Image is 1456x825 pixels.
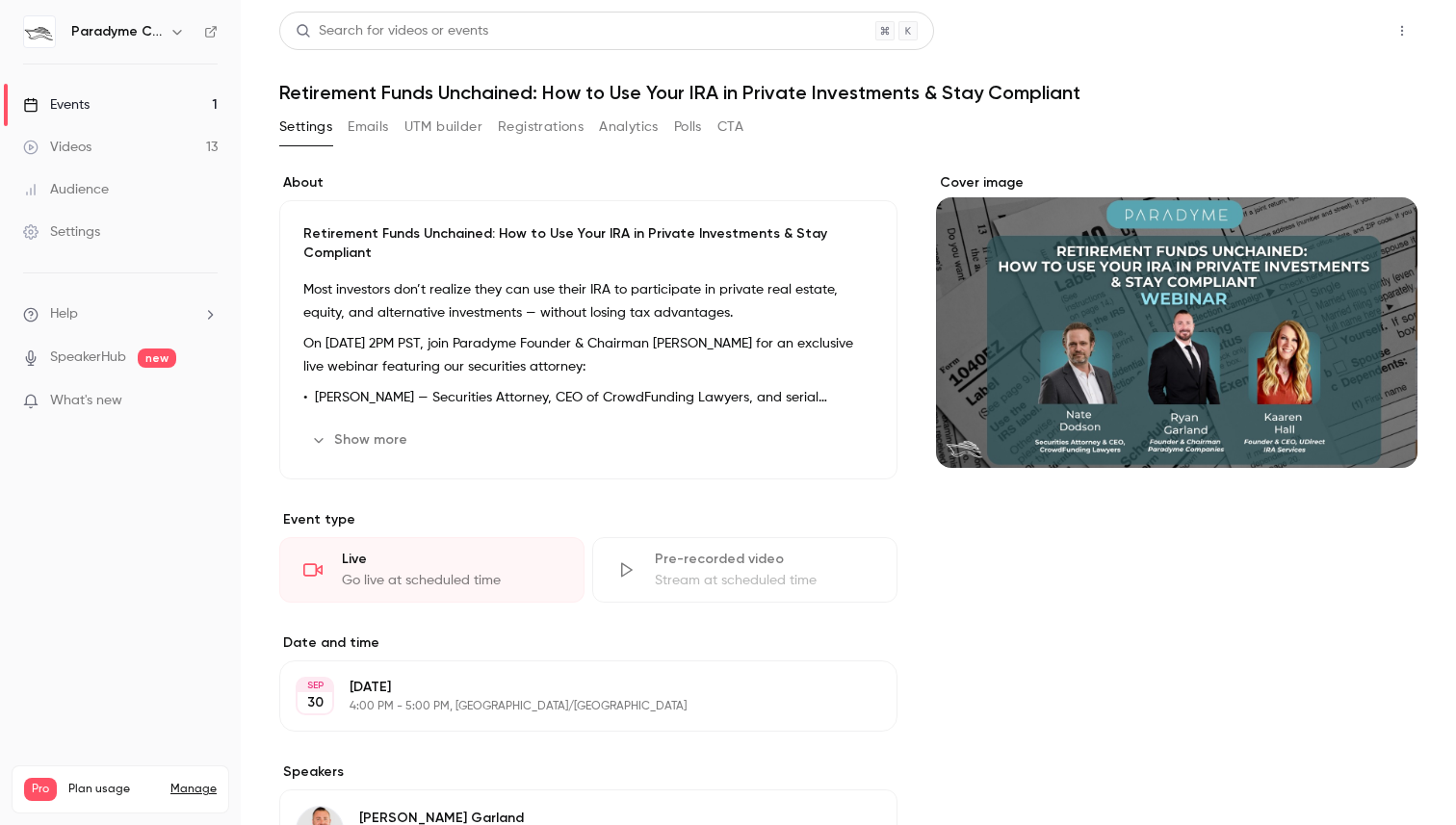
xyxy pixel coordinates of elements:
[674,112,702,142] button: Polls
[592,537,897,603] div: Pre-recorded videoStream at scheduled time
[655,571,873,590] div: Stream at scheduled time
[24,16,55,47] img: Paradyme Companies
[936,173,1417,193] label: Cover image
[655,550,873,569] div: Pre-recorded video
[50,391,122,411] span: What's new
[279,173,897,193] label: About
[498,112,584,142] button: Registrations
[23,222,100,242] div: Settings
[303,425,419,455] button: Show more
[279,633,897,653] label: Date and time
[936,173,1417,468] section: Cover image
[342,550,560,569] div: Live
[303,386,873,409] p: • [PERSON_NAME] — Securities Attorney, CEO of CrowdFunding Lawyers, and serial entrepreneur whose...
[303,278,873,324] p: Most investors don’t realize they can use their IRA to participate in private real estate, equity...
[68,782,159,797] span: Plan usage
[599,112,659,142] button: Analytics
[350,699,795,714] p: 4:00 PM - 5:00 PM, [GEOGRAPHIC_DATA]/[GEOGRAPHIC_DATA]
[24,778,57,801] span: Pro
[303,224,873,263] p: Retirement Funds Unchained: How to Use Your IRA in Private Investments & Stay Compliant
[279,510,897,529] p: Event type
[342,571,560,590] div: Go live at scheduled time
[404,112,482,142] button: UTM builder
[348,112,388,142] button: Emails
[23,95,90,115] div: Events
[350,678,795,697] p: [DATE]
[23,180,109,199] div: Audience
[1295,12,1371,50] button: Share
[279,762,897,782] label: Speakers
[303,332,873,378] p: On [DATE] 2PM PST, join Paradyme Founder & Chairman [PERSON_NAME] for an exclusive live webinar f...
[50,348,126,368] a: SpeakerHub
[23,304,218,324] li: help-dropdown-opener
[23,138,91,157] div: Videos
[170,782,217,797] a: Manage
[298,679,332,692] div: SEP
[279,537,585,603] div: LiveGo live at scheduled time
[71,22,162,41] h6: Paradyme Companies
[195,393,218,410] iframe: Noticeable Trigger
[717,112,743,142] button: CTA
[138,348,176,368] span: new
[50,304,78,324] span: Help
[279,112,332,142] button: Settings
[296,21,488,41] div: Search for videos or events
[307,693,324,712] p: 30
[279,81,1417,104] h1: Retirement Funds Unchained: How to Use Your IRA in Private Investments & Stay Compliant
